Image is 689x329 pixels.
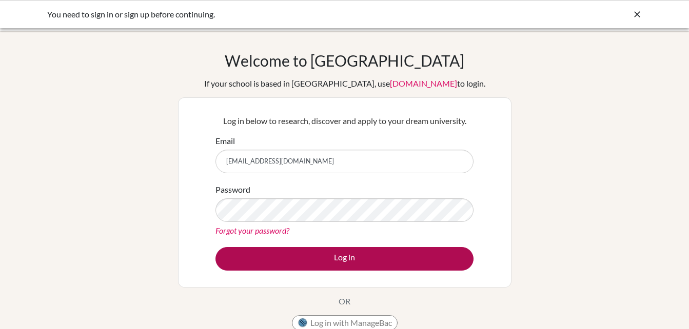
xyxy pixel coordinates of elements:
p: Log in below to research, discover and apply to your dream university. [215,115,474,127]
button: Log in [215,247,474,271]
div: If your school is based in [GEOGRAPHIC_DATA], use to login. [204,77,485,90]
a: Forgot your password? [215,225,289,235]
div: You need to sign in or sign up before continuing. [47,8,488,20]
h1: Welcome to [GEOGRAPHIC_DATA] [225,51,464,70]
a: [DOMAIN_NAME] [390,78,457,88]
label: Password [215,183,250,196]
label: Email [215,135,235,147]
p: OR [339,295,350,307]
